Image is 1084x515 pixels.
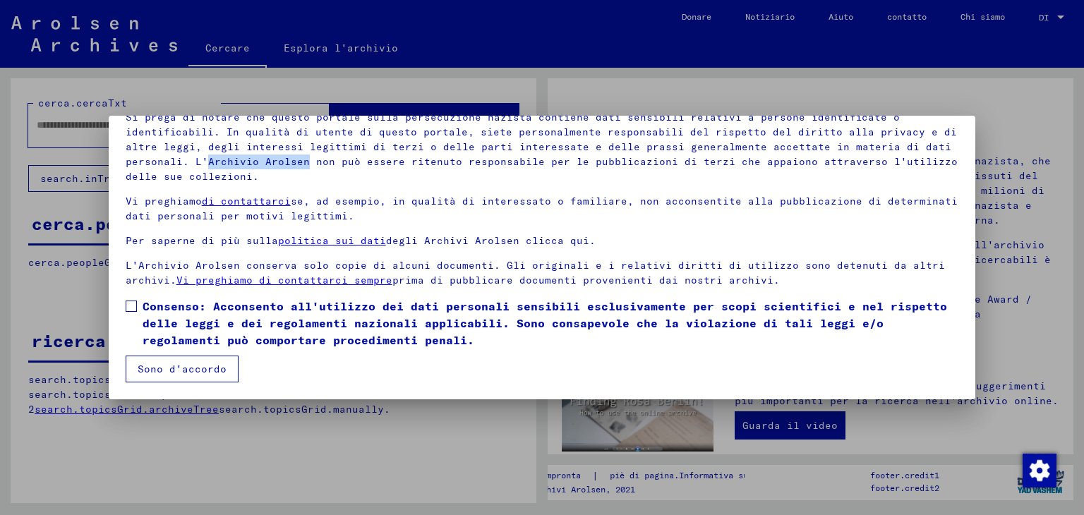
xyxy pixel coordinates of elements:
[126,234,278,247] font: Per saperne di più sulla
[278,234,386,247] a: politica sui dati
[202,195,291,207] a: di contattarci
[143,299,947,347] font: Consenso: Acconsento all'utilizzo dei dati personali sensibili esclusivamente per scopi scientifi...
[1023,454,1056,487] img: Modifica consenso
[1022,453,1056,487] div: Modifica consenso
[392,274,780,286] font: prima di pubblicare documenti provenienti dai nostri archivi.
[126,195,202,207] font: Vi preghiamo
[126,195,958,222] font: se, ad esempio, in qualità di interessato o familiare, non acconsentite alla pubblicazione di det...
[176,274,392,286] a: Vi preghiamo di contattarci sempre
[126,111,958,183] font: Si prega di notare che questo portale sulla persecuzione nazista contiene dati sensibili relativi...
[138,363,227,375] font: Sono d'accordo
[126,259,945,286] font: L'Archivio Arolsen conserva solo copie di alcuni documenti. Gli originali e i relativi diritti di...
[386,234,596,247] font: degli Archivi Arolsen clicca qui.
[126,356,239,382] button: Sono d'accordo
